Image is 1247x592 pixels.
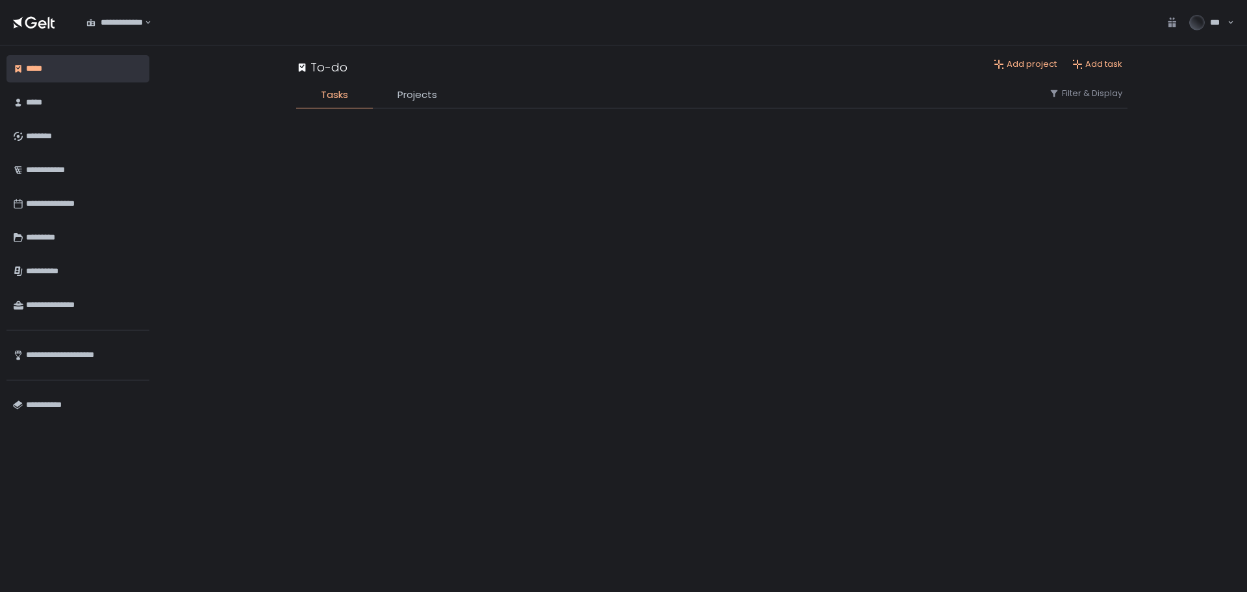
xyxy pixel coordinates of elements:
[1049,88,1122,99] button: Filter & Display
[321,88,348,103] span: Tasks
[78,9,151,36] div: Search for option
[397,88,437,103] span: Projects
[994,58,1057,70] button: Add project
[296,58,347,76] div: To-do
[1072,58,1122,70] button: Add task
